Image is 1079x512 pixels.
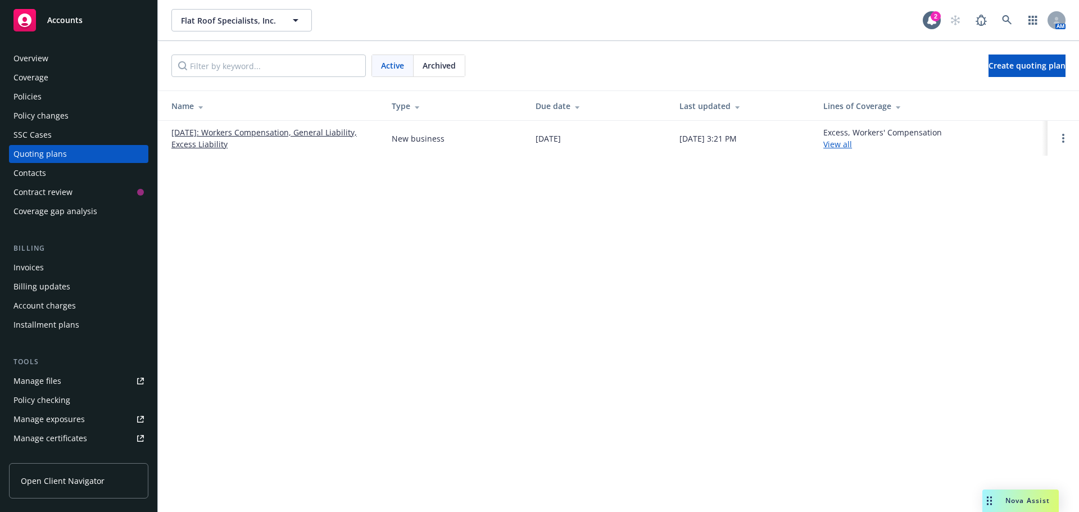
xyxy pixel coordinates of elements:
[679,100,805,112] div: Last updated
[9,4,148,36] a: Accounts
[13,259,44,277] div: Invoices
[536,100,661,112] div: Due date
[21,475,105,487] span: Open Client Navigator
[13,69,48,87] div: Coverage
[9,278,148,296] a: Billing updates
[13,316,79,334] div: Installment plans
[9,69,148,87] a: Coverage
[9,243,148,254] div: Billing
[9,259,148,277] a: Invoices
[9,164,148,182] a: Contacts
[1005,496,1050,505] span: Nova Assist
[9,429,148,447] a: Manage certificates
[982,490,1059,512] button: Nova Assist
[13,183,72,201] div: Contract review
[9,202,148,220] a: Coverage gap analysis
[13,145,67,163] div: Quoting plans
[381,60,404,71] span: Active
[536,133,561,144] div: [DATE]
[13,49,48,67] div: Overview
[13,88,42,106] div: Policies
[13,202,97,220] div: Coverage gap analysis
[9,107,148,125] a: Policy changes
[1057,132,1070,145] a: Open options
[1022,9,1044,31] a: Switch app
[9,356,148,368] div: Tools
[13,107,69,125] div: Policy changes
[970,9,992,31] a: Report a Bug
[823,126,942,150] div: Excess, Workers' Compensation
[13,372,61,390] div: Manage files
[13,126,52,144] div: SSC Cases
[989,55,1066,77] a: Create quoting plan
[13,391,70,409] div: Policy checking
[181,15,278,26] span: Flat Roof Specialists, Inc.
[679,133,737,144] div: [DATE] 3:21 PM
[47,16,83,25] span: Accounts
[13,429,87,447] div: Manage certificates
[9,183,148,201] a: Contract review
[392,100,518,112] div: Type
[982,490,996,512] div: Drag to move
[13,410,85,428] div: Manage exposures
[9,49,148,67] a: Overview
[9,372,148,390] a: Manage files
[171,100,374,112] div: Name
[171,9,312,31] button: Flat Roof Specialists, Inc.
[9,126,148,144] a: SSC Cases
[9,145,148,163] a: Quoting plans
[996,9,1018,31] a: Search
[171,55,366,77] input: Filter by keyword...
[423,60,456,71] span: Archived
[9,316,148,334] a: Installment plans
[13,297,76,315] div: Account charges
[9,297,148,315] a: Account charges
[944,9,967,31] a: Start snowing
[823,100,1039,112] div: Lines of Coverage
[9,88,148,106] a: Policies
[13,448,70,466] div: Manage claims
[9,410,148,428] a: Manage exposures
[931,11,941,21] div: 2
[392,133,445,144] div: New business
[9,448,148,466] a: Manage claims
[9,391,148,409] a: Policy checking
[13,278,70,296] div: Billing updates
[823,139,852,149] a: View all
[13,164,46,182] div: Contacts
[989,60,1066,71] span: Create quoting plan
[171,126,374,150] a: [DATE]: Workers Compensation, General Liability, Excess Liability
